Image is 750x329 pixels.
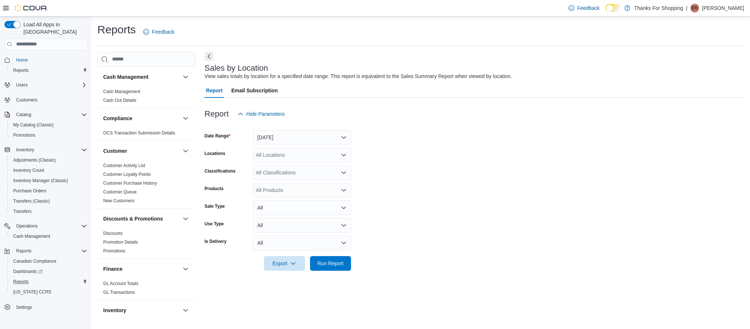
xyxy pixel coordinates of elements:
[7,165,90,175] button: Inventory Count
[16,223,38,229] span: Operations
[13,208,31,214] span: Transfers
[103,130,175,136] a: OCS Transaction Submission Details
[103,290,135,295] a: GL Transactions
[1,302,90,312] button: Settings
[103,281,138,286] a: GL Account Totals
[205,151,225,156] label: Locations
[13,55,87,64] span: Home
[97,279,196,300] div: Finance
[10,267,45,276] a: Dashboards
[253,236,351,250] button: All
[310,256,351,271] button: Run Report
[16,112,31,118] span: Catalog
[103,115,180,122] button: Compliance
[10,121,87,129] span: My Catalog (Classic)
[7,287,90,297] button: [US_STATE] CCRS
[181,114,190,123] button: Compliance
[13,110,34,119] button: Catalog
[97,161,196,208] div: Customer
[181,265,190,273] button: Finance
[692,4,698,12] span: ER
[16,82,27,88] span: Users
[103,163,145,169] span: Customer Activity List
[10,186,49,195] a: Purchase Orders
[13,145,87,154] span: Inventory
[103,265,180,273] button: Finance
[10,197,53,206] a: Transfers (Classic)
[103,181,157,186] a: Customer Purchase History
[341,187,347,193] button: Open list of options
[13,222,87,230] span: Operations
[7,196,90,206] button: Transfers (Classic)
[13,167,44,173] span: Inventory Count
[13,95,87,104] span: Customers
[103,130,175,136] span: OCS Transaction Submission Details
[10,156,59,164] a: Adjustments (Classic)
[10,156,87,164] span: Adjustments (Classic)
[7,175,90,186] button: Inventory Manager (Classic)
[16,147,34,153] span: Inventory
[15,4,48,12] img: Cova
[10,66,31,75] a: Reports
[13,233,50,239] span: Cash Management
[7,277,90,287] button: Reports
[13,279,29,285] span: Reports
[103,73,149,81] h3: Cash Management
[702,4,744,12] p: [PERSON_NAME]
[10,288,87,296] span: Washington CCRS
[253,218,351,233] button: All
[103,172,151,177] a: Customer Loyalty Points
[7,65,90,75] button: Reports
[20,21,87,36] span: Load All Apps in [GEOGRAPHIC_DATA]
[103,73,180,81] button: Cash Management
[16,304,32,310] span: Settings
[13,188,46,194] span: Purchase Orders
[181,73,190,81] button: Cash Management
[1,145,90,155] button: Inventory
[103,307,180,314] button: Inventory
[7,206,90,217] button: Transfers
[181,214,190,223] button: Discounts & Promotions
[10,186,87,195] span: Purchase Orders
[7,256,90,266] button: Canadian Compliance
[10,277,87,286] span: Reports
[7,186,90,196] button: Purchase Orders
[13,132,36,138] span: Promotions
[97,87,196,108] div: Cash Management
[205,221,224,227] label: Use Type
[10,197,87,206] span: Transfers (Classic)
[103,248,126,254] span: Promotions
[13,96,40,104] a: Customers
[268,256,301,271] span: Export
[13,222,41,230] button: Operations
[205,239,227,244] label: Is Delivery
[1,110,90,120] button: Catalog
[181,147,190,155] button: Customer
[205,168,236,174] label: Classifications
[97,22,136,37] h1: Reports
[103,239,138,245] span: Promotion Details
[264,256,305,271] button: Export
[13,56,31,64] a: Home
[13,122,54,128] span: My Catalog (Classic)
[566,1,602,15] a: Feedback
[10,131,87,140] span: Promotions
[10,66,87,75] span: Reports
[103,231,123,236] a: Discounts
[103,198,134,203] a: New Customers
[7,266,90,277] a: Dashboards
[205,186,224,192] label: Products
[341,170,347,175] button: Open list of options
[1,55,90,65] button: Home
[103,147,180,155] button: Customer
[103,189,137,195] a: Customer Queue
[10,232,53,241] a: Cash Management
[103,163,145,168] a: Customer Activity List
[181,306,190,315] button: Inventory
[13,178,68,184] span: Inventory Manager (Classic)
[103,215,180,222] button: Discounts & Promotions
[16,248,31,254] span: Reports
[10,176,71,185] a: Inventory Manager (Classic)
